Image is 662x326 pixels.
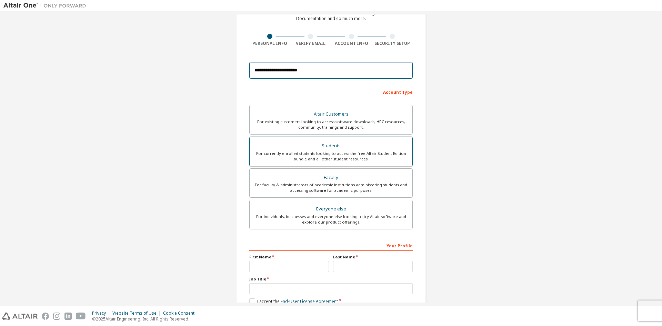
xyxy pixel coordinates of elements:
[372,41,413,46] div: Security Setup
[249,240,413,251] div: Your Profile
[249,276,413,282] label: Job Title
[53,313,60,320] img: instagram.svg
[3,2,90,9] img: Altair One
[42,313,49,320] img: facebook.svg
[92,316,199,322] p: © 2025 Altair Engineering, Inc. All Rights Reserved.
[2,313,38,320] img: altair_logo.svg
[283,10,379,21] div: For Free Trials, Licenses, Downloads, Learning & Documentation and so much more.
[163,310,199,316] div: Cookie Consent
[254,214,408,225] div: For individuals, businesses and everyone else looking to try Altair software and explore our prod...
[92,310,112,316] div: Privacy
[331,41,372,46] div: Account Info
[249,41,290,46] div: Personal Info
[249,86,413,97] div: Account Type
[290,41,331,46] div: Verify Email
[254,173,408,182] div: Faculty
[254,119,408,130] div: For existing customers looking to access software downloads, HPC resources, community, trainings ...
[333,254,413,260] label: Last Name
[254,204,408,214] div: Everyone else
[254,182,408,193] div: For faculty & administrators of academic institutions administering students and accessing softwa...
[249,298,338,304] label: I accept the
[112,310,163,316] div: Website Terms of Use
[254,109,408,119] div: Altair Customers
[76,313,86,320] img: youtube.svg
[64,313,72,320] img: linkedin.svg
[249,254,329,260] label: First Name
[281,298,338,304] a: End-User License Agreement
[254,151,408,162] div: For currently enrolled students looking to access the free Altair Student Edition bundle and all ...
[254,141,408,151] div: Students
